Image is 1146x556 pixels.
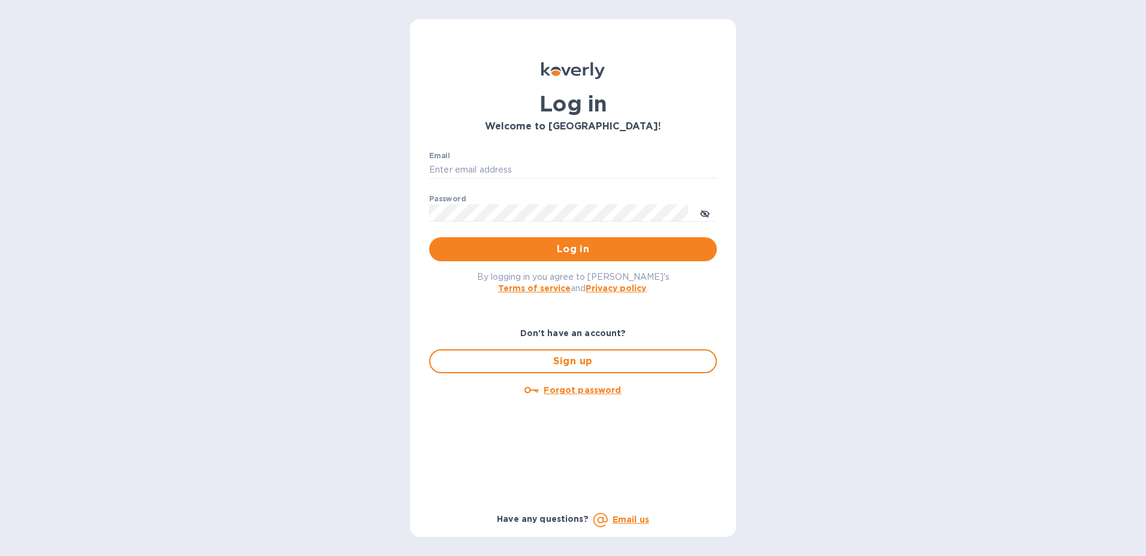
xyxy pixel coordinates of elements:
[497,514,589,524] b: Have any questions?
[541,62,605,79] img: Koverly
[429,349,717,373] button: Sign up
[477,272,669,293] span: By logging in you agree to [PERSON_NAME]'s and .
[429,152,450,159] label: Email
[693,201,717,225] button: toggle password visibility
[429,161,717,179] input: Enter email address
[429,237,717,261] button: Log in
[439,242,707,256] span: Log in
[429,121,717,132] h3: Welcome to [GEOGRAPHIC_DATA]!
[498,283,571,293] a: Terms of service
[520,328,626,338] b: Don't have an account?
[613,515,649,524] a: Email us
[429,195,466,203] label: Password
[429,91,717,116] h1: Log in
[586,283,646,293] a: Privacy policy
[440,354,706,368] span: Sign up
[544,385,621,395] u: Forgot password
